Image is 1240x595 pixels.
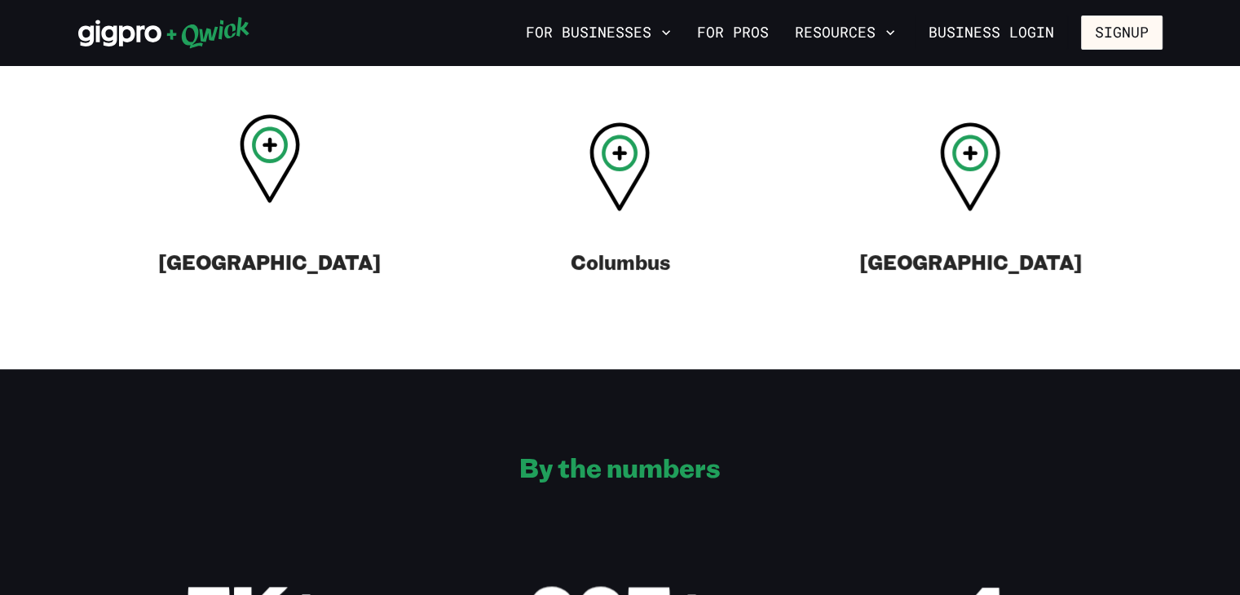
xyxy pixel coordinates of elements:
[788,19,902,46] button: Resources
[795,122,1145,288] a: [GEOGRAPHIC_DATA]
[1081,15,1163,50] button: Signup
[691,19,775,46] a: For Pros
[158,249,381,275] h3: [GEOGRAPHIC_DATA]
[570,249,669,275] h3: Columbus
[915,15,1068,50] a: Business Login
[95,122,445,288] a: [GEOGRAPHIC_DATA]
[519,451,721,483] h2: By the numbers
[445,122,796,288] a: Columbus
[519,19,677,46] button: For Businesses
[859,249,1082,275] h3: [GEOGRAPHIC_DATA]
